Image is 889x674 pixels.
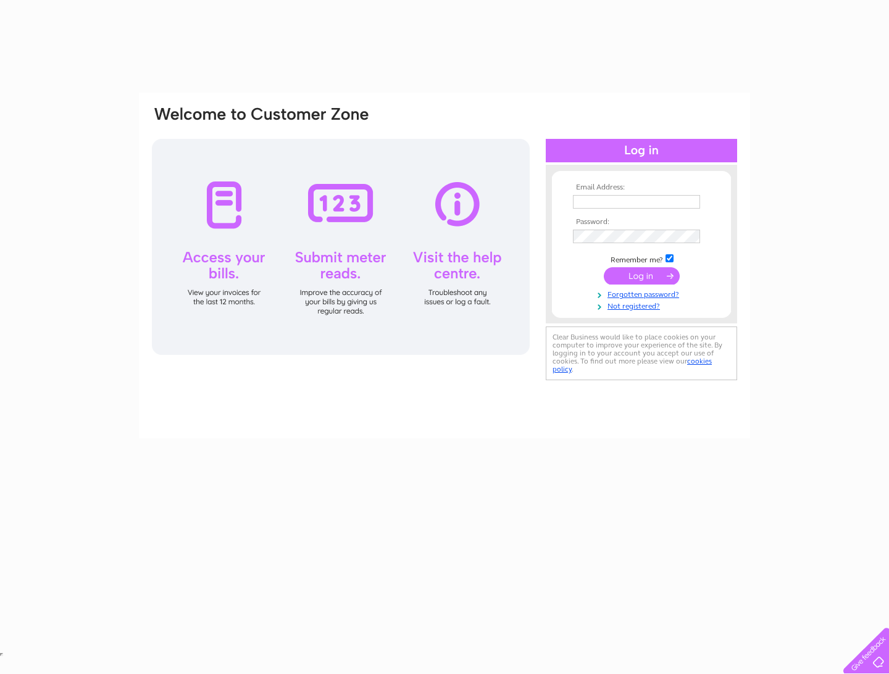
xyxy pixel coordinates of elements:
[570,183,713,192] th: Email Address:
[553,357,712,373] a: cookies policy
[604,267,680,285] input: Submit
[570,218,713,227] th: Password:
[573,288,713,299] a: Forgotten password?
[570,252,713,265] td: Remember me?
[546,327,737,380] div: Clear Business would like to place cookies on your computer to improve your experience of the sit...
[573,299,713,311] a: Not registered?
